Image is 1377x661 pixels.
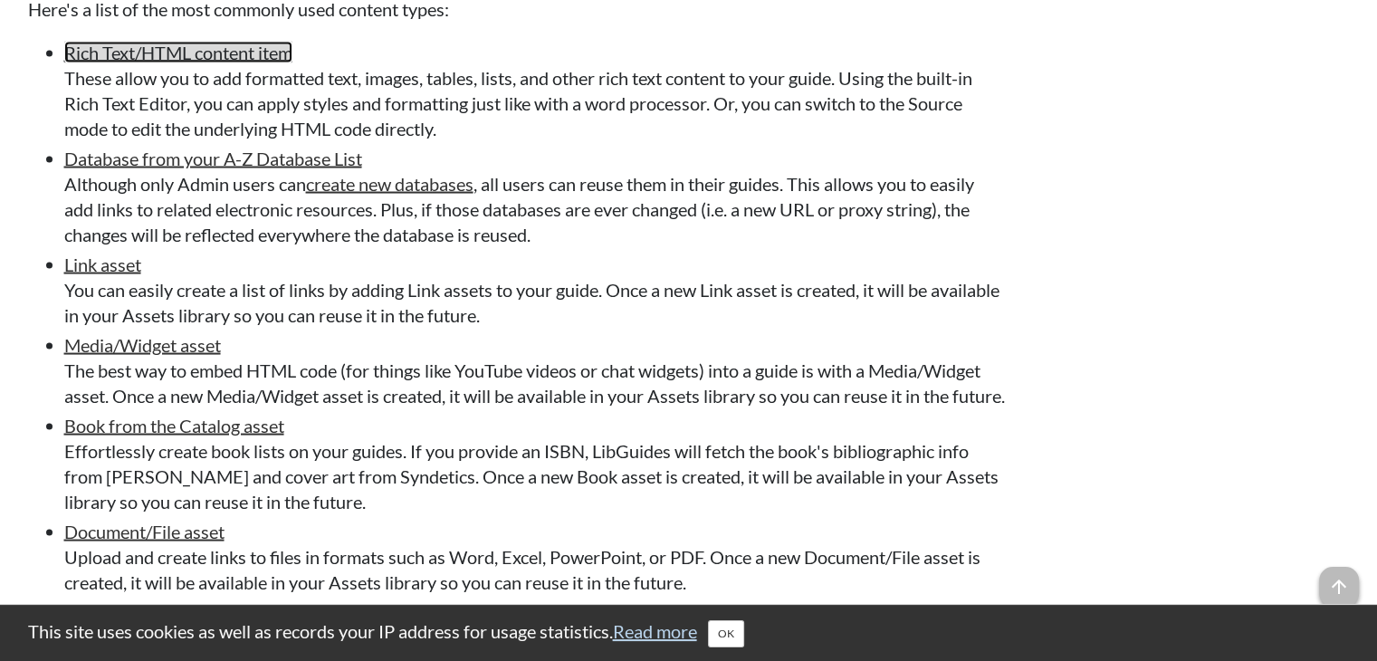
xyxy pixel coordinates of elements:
[64,334,221,356] a: Media/Widget asset
[306,173,473,195] a: create new databases
[64,146,1006,247] li: Although only Admin users can , all users can reuse them in their guides. This allows you to easi...
[613,620,697,642] a: Read more
[64,413,1006,514] li: Effortlessly create book lists on your guides. If you provide an ISBN, LibGuides will fetch the b...
[64,254,141,275] a: Link asset
[64,519,1006,595] li: Upload and create links to files in formats such as Word, Excel, PowerPoint, or PDF. Once a new D...
[64,40,1006,141] li: These allow you to add formatted text, images, tables, lists, and other rich text content to your...
[64,148,362,169] a: Database from your A-Z Database List
[1319,569,1359,590] a: arrow_upward
[64,332,1006,408] li: The best way to embed HTML code (for things like YouTube videos or chat widgets) into a guide is ...
[64,252,1006,328] li: You can easily create a list of links by adding Link assets to your guide. Once a new Link asset ...
[64,415,284,436] a: Book from the Catalog asset
[10,618,1368,647] div: This site uses cookies as well as records your IP address for usage statistics.
[708,620,744,647] button: Close
[64,42,292,63] a: Rich Text/HTML content item
[64,521,225,542] a: Document/File asset
[1319,567,1359,607] span: arrow_upward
